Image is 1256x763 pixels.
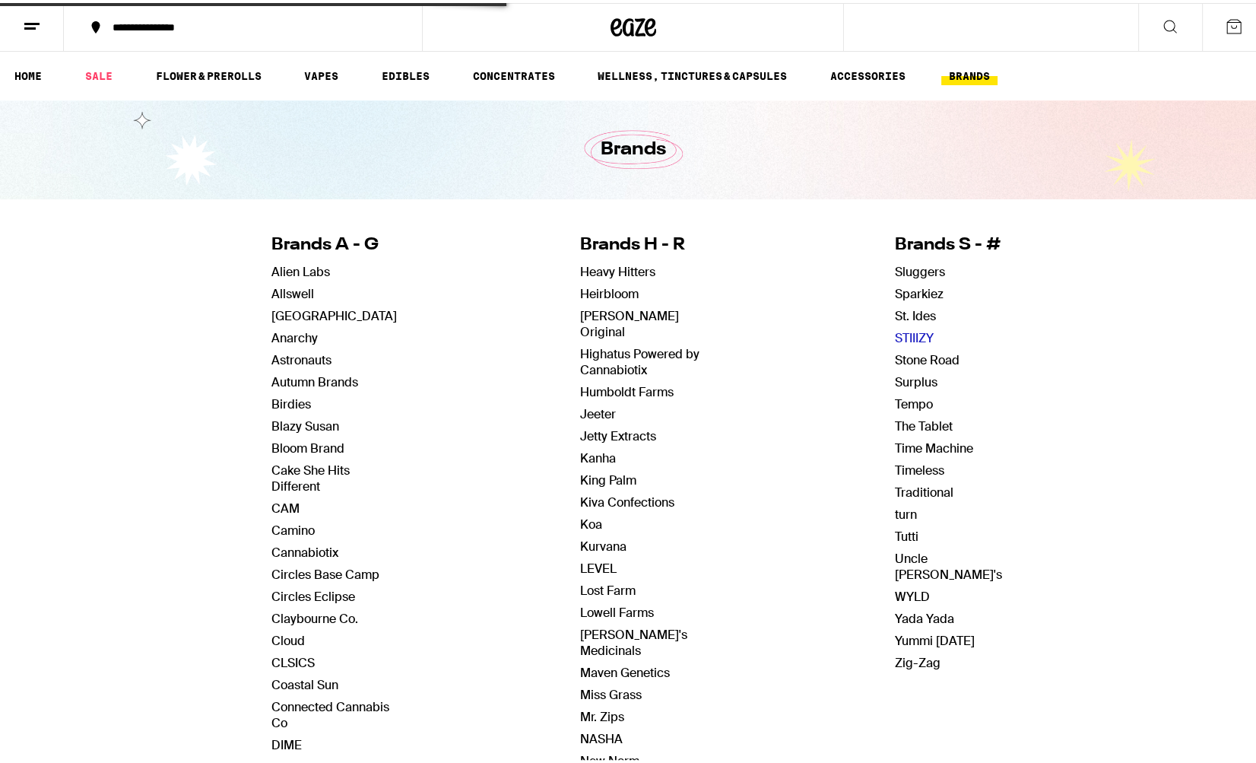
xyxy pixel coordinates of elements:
[895,437,973,453] a: Time Machine
[895,608,954,624] a: Yada Yada
[580,469,636,485] a: King Palm
[297,64,346,82] a: VAPES
[271,734,302,750] a: DIME
[271,674,338,690] a: Coastal Sun
[895,504,917,520] a: turn
[580,602,654,618] a: Lowell Farms
[271,608,358,624] a: Claybourne Co.
[271,564,379,580] a: Circles Base Camp
[580,305,679,337] a: [PERSON_NAME] Original
[580,283,639,299] a: Heirbloom
[374,64,437,82] a: EDIBLES
[580,403,616,419] a: Jeeter
[271,459,350,491] a: Cake She Hits Different
[895,393,933,409] a: Tempo
[580,261,655,277] a: Heavy Hitters
[271,283,314,299] a: Allswell
[580,558,617,574] a: LEVEL
[895,415,953,431] a: The Tablet
[580,343,699,375] a: Highatus Powered by Cannabiotix
[271,349,331,365] a: Astronauts
[895,482,953,498] a: Traditional
[895,652,940,668] a: Zig-Zag
[271,520,315,536] a: Camino
[895,283,944,299] a: Sparkiez
[580,624,687,656] a: [PERSON_NAME]'s Medicinals
[580,536,626,552] a: Kurvana
[7,64,49,82] a: HOME
[941,64,998,82] a: BRANDS
[271,393,311,409] a: Birdies
[580,706,624,722] a: Mr. Zips
[895,327,934,343] a: STIIIZY
[9,11,109,23] span: Hi. Need any help?
[580,491,674,507] a: Kiva Confections
[895,230,1002,254] h4: Brands S - #
[823,64,913,82] a: ACCESSORIES
[580,684,642,700] a: Miss Grass
[895,586,930,602] a: WYLD
[271,630,305,646] a: Cloud
[271,652,315,668] a: CLSICS
[895,305,936,321] a: St. Ides
[271,415,339,431] a: Blazy Susan
[271,327,318,343] a: Anarchy
[148,64,269,82] a: FLOWER & PREROLLS
[895,630,975,646] a: Yummi [DATE]
[271,437,344,453] a: Bloom Brand
[895,261,945,277] a: Sluggers
[580,728,623,744] a: NASHA
[590,64,795,82] a: WELLNESS, TINCTURES & CAPSULES
[895,459,944,475] a: Timeless
[580,513,602,529] a: Koa
[895,371,937,387] a: Surplus
[601,134,666,160] h1: Brands
[580,580,636,596] a: Lost Farm
[465,64,563,82] a: CONCENTRATES
[580,447,616,463] a: Kanha
[271,498,300,513] a: CAM
[271,696,389,728] a: Connected Cannabis Co
[580,662,670,678] a: Maven Genetics
[271,371,358,387] a: Autumn Brands
[271,261,330,277] a: Alien Labs
[271,542,338,558] a: Cannabiotix
[895,349,959,365] a: Stone Road
[895,526,918,542] a: Tutti
[580,381,674,397] a: Humboldt Farms
[271,305,397,321] a: [GEOGRAPHIC_DATA]
[271,230,397,254] h4: Brands A - G
[580,425,656,441] a: Jetty Extracts
[78,64,120,82] a: SALE
[580,230,712,254] h4: Brands H - R
[895,548,1002,580] a: Uncle [PERSON_NAME]'s
[271,586,355,602] a: Circles Eclipse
